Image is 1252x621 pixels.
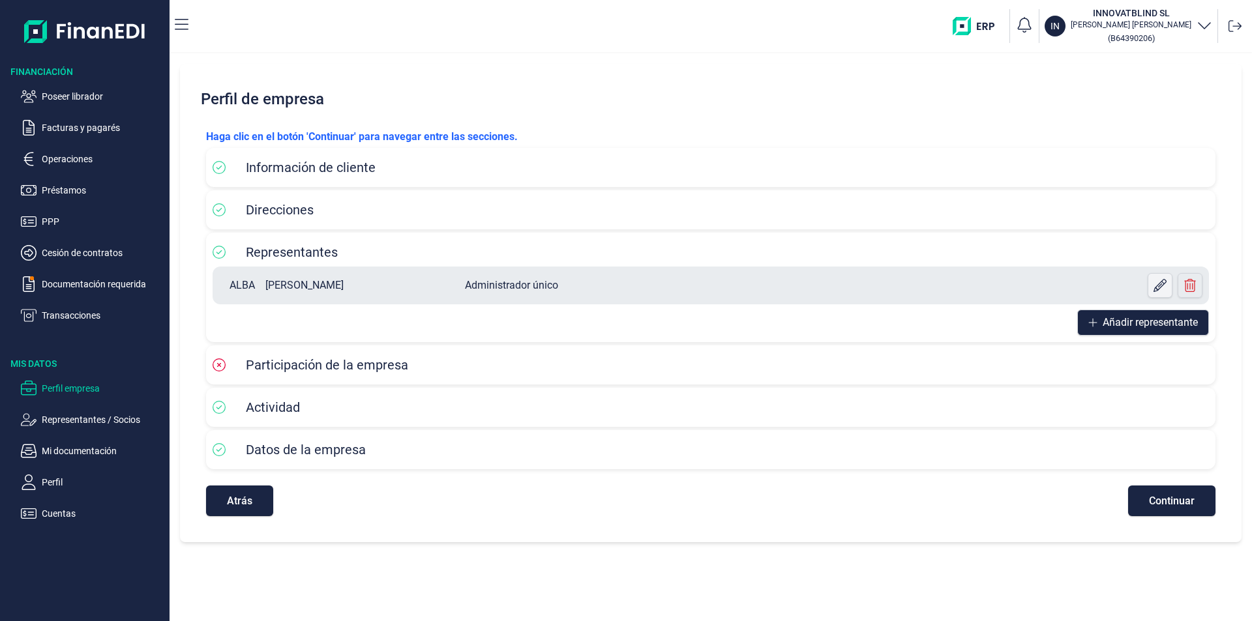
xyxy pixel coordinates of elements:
button: Transacciones [21,308,164,323]
button: Añadir representante [1077,310,1209,336]
p: Cesión de contratos [42,245,164,261]
div: Administrador único [465,278,558,293]
p: [PERSON_NAME] [PERSON_NAME] [1071,20,1191,30]
p: Transacciones [42,308,164,323]
button: Continuar [1128,485,1215,516]
span: Continuar [1149,496,1195,506]
span: Atrás [227,496,252,506]
span: Representantes [246,244,338,260]
p: Poseer librador [42,89,164,104]
button: Atrás [206,485,273,516]
p: Operaciones [42,151,164,167]
div: [PERSON_NAME] [265,278,344,293]
p: Perfil empresa [42,381,164,396]
h3: INNOVATBLIND SL [1071,7,1191,20]
p: Haga clic en el botón 'Continuar' para navegar entre las secciones. [206,129,1215,145]
p: Préstamos [42,182,164,198]
p: Cuentas [42,506,164,521]
button: Representantes / Socios [21,412,164,427]
p: Perfil [42,474,164,490]
span: Participación de la empresa [246,357,408,373]
button: Cuentas [21,506,164,521]
p: PPP [42,214,164,229]
small: Copiar cif [1108,33,1155,43]
span: Información de cliente [246,160,376,175]
p: Facturas y pagarés [42,120,164,136]
p: Documentación requerida [42,276,164,292]
img: erp [953,17,1004,35]
button: Perfil empresa [21,381,164,396]
p: IN [1051,20,1060,33]
button: Préstamos [21,182,164,198]
button: Documentación requerida [21,276,164,292]
button: ININNOVATBLIND SL[PERSON_NAME] [PERSON_NAME](B64390206) [1045,7,1212,46]
p: Mi documentación [42,443,164,459]
span: Datos de la empresa [246,442,366,457]
div: ALBA [230,278,255,293]
span: Añadir representante [1103,315,1198,330]
img: Logo de aplicación [24,10,146,52]
button: PPP [21,214,164,229]
h2: Perfil de empresa [196,79,1226,119]
button: Poseer librador [21,89,164,104]
span: Actividad [246,399,300,415]
span: Direcciones [246,202,314,218]
button: Facturas y pagarés [21,120,164,136]
button: Mi documentación [21,443,164,459]
button: Perfil [21,474,164,490]
button: Operaciones [21,151,164,167]
p: Representantes / Socios [42,412,164,427]
button: Cesión de contratos [21,245,164,261]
